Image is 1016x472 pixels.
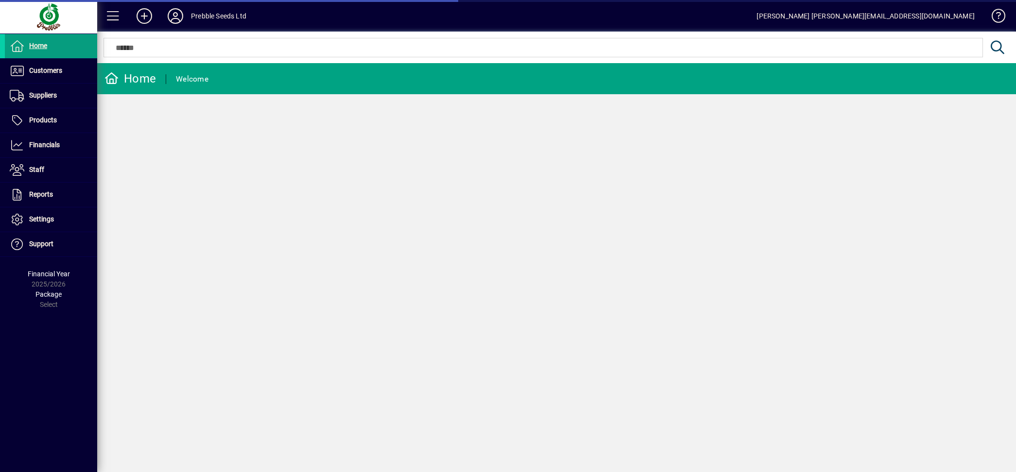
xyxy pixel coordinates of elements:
[5,108,97,133] a: Products
[129,7,160,25] button: Add
[29,141,60,149] span: Financials
[5,207,97,232] a: Settings
[984,2,1004,34] a: Knowledge Base
[757,8,975,24] div: [PERSON_NAME] [PERSON_NAME][EMAIL_ADDRESS][DOMAIN_NAME]
[5,133,97,157] a: Financials
[5,232,97,256] a: Support
[29,215,54,223] span: Settings
[176,71,208,87] div: Welcome
[191,8,246,24] div: Prebble Seeds Ltd
[160,7,191,25] button: Profile
[29,91,57,99] span: Suppliers
[5,59,97,83] a: Customers
[5,84,97,108] a: Suppliers
[29,190,53,198] span: Reports
[29,42,47,50] span: Home
[29,166,44,173] span: Staff
[5,158,97,182] a: Staff
[104,71,156,86] div: Home
[29,67,62,74] span: Customers
[5,183,97,207] a: Reports
[29,116,57,124] span: Products
[28,270,70,278] span: Financial Year
[35,290,62,298] span: Package
[29,240,53,248] span: Support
